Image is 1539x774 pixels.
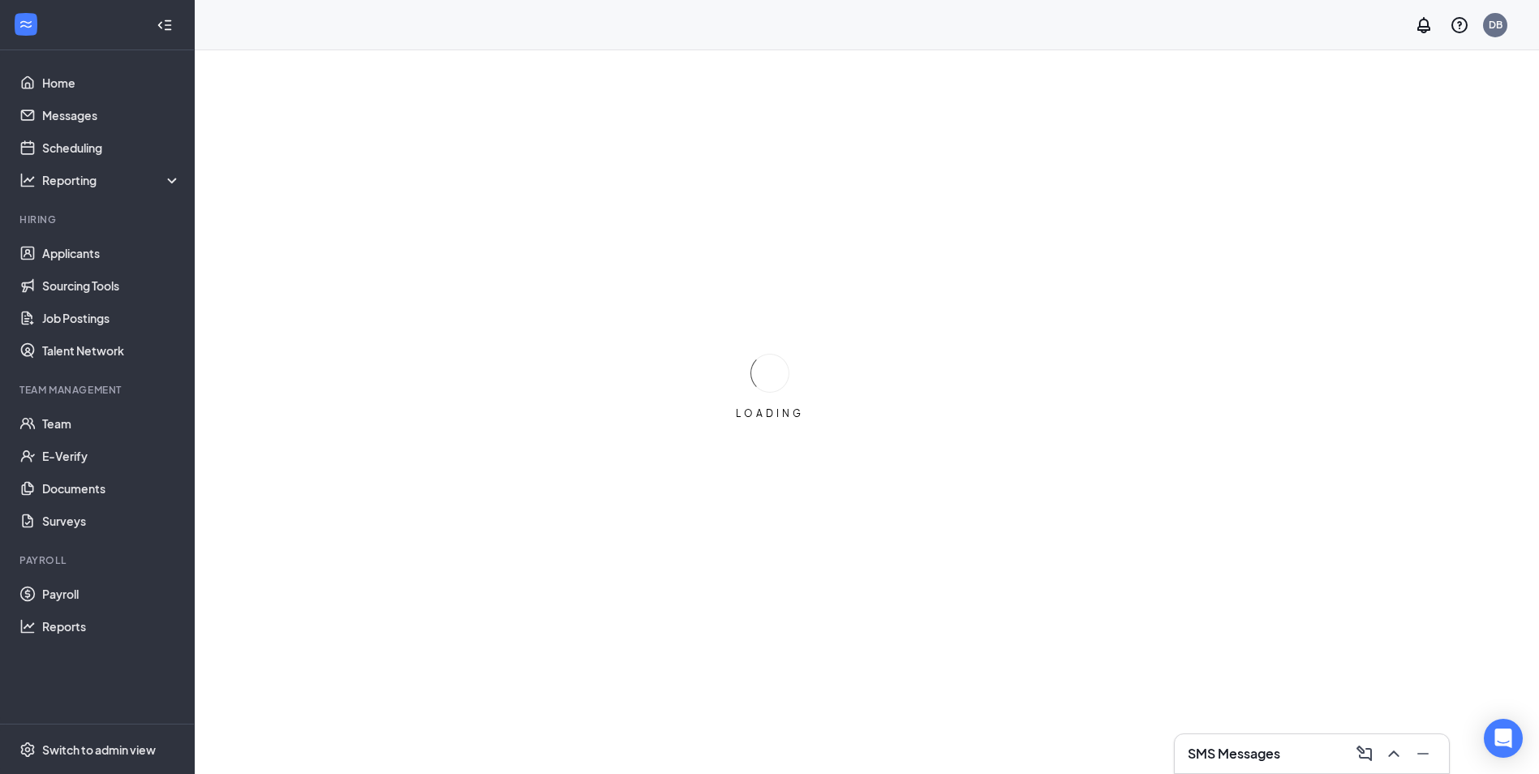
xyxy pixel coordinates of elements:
[19,553,178,567] div: Payroll
[42,472,181,505] a: Documents
[42,237,181,269] a: Applicants
[19,742,36,758] svg: Settings
[1355,744,1374,763] svg: ComposeMessage
[42,505,181,537] a: Surveys
[42,334,181,367] a: Talent Network
[1188,745,1280,763] h3: SMS Messages
[1381,741,1407,767] button: ChevronUp
[19,383,178,397] div: Team Management
[1352,741,1378,767] button: ComposeMessage
[729,406,810,420] div: LOADING
[42,440,181,472] a: E-Verify
[1414,15,1434,35] svg: Notifications
[42,131,181,164] a: Scheduling
[1489,18,1502,32] div: DB
[42,302,181,334] a: Job Postings
[19,213,178,226] div: Hiring
[42,610,181,643] a: Reports
[42,99,181,131] a: Messages
[42,407,181,440] a: Team
[42,67,181,99] a: Home
[157,17,173,33] svg: Collapse
[1413,744,1433,763] svg: Minimize
[1410,741,1436,767] button: Minimize
[1484,719,1523,758] div: Open Intercom Messenger
[18,16,34,32] svg: WorkstreamLogo
[42,742,156,758] div: Switch to admin view
[42,172,182,188] div: Reporting
[42,578,181,610] a: Payroll
[19,172,36,188] svg: Analysis
[1450,15,1469,35] svg: QuestionInfo
[1384,744,1404,763] svg: ChevronUp
[42,269,181,302] a: Sourcing Tools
